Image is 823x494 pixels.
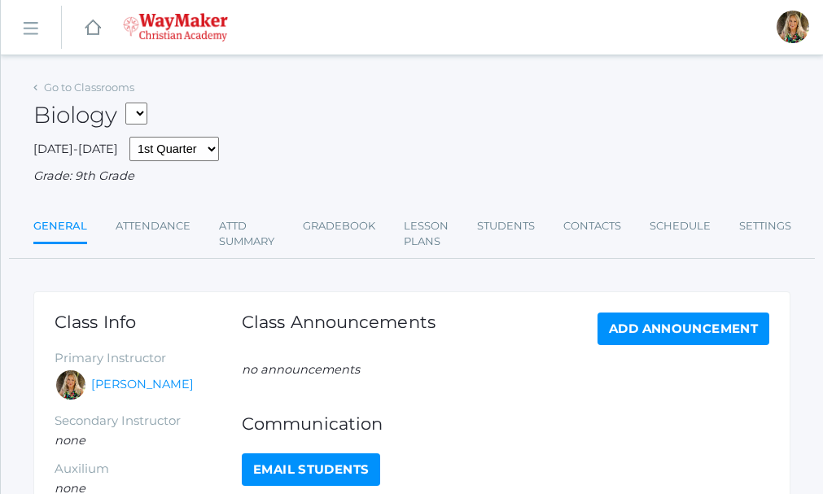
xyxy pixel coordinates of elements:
a: Attd Summary [219,210,274,258]
a: Attendance [116,210,190,243]
em: no announcements [242,362,360,377]
h5: Secondary Instructor [55,414,242,428]
a: Lesson Plans [404,210,449,258]
div: Claudia Marosz [55,369,87,401]
a: Schedule [650,210,711,243]
div: Claudia Marosz [777,11,809,43]
a: General [33,210,87,245]
h1: Class Info [55,313,242,331]
h5: Primary Instructor [55,352,242,365]
span: [DATE]-[DATE] [33,142,118,156]
h1: Communication [242,414,769,433]
a: Go to Classrooms [44,81,134,94]
a: Email Students [242,453,380,486]
a: [PERSON_NAME] [91,376,194,394]
a: Contacts [563,210,621,243]
h1: Class Announcements [242,313,436,341]
h2: Biology [33,103,147,129]
div: Grade: 9th Grade [33,168,790,186]
a: Settings [739,210,791,243]
a: Students [477,210,535,243]
em: none [55,433,85,448]
a: Gradebook [303,210,375,243]
a: Add Announcement [598,313,769,345]
img: waymaker-logo-stack-white-1602f2b1af18da31a5905e9982d058868370996dac5278e84edea6dabf9a3315.png [123,13,228,42]
h5: Auxilium [55,462,242,476]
